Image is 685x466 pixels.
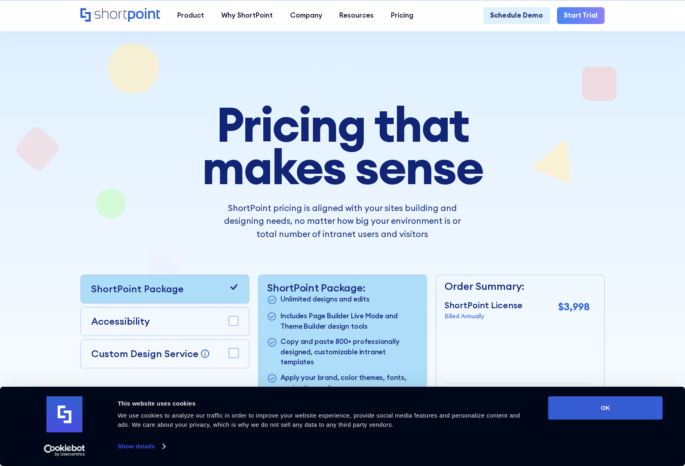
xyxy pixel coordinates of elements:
[80,8,160,23] a: Home
[391,10,413,21] div: Pricing
[118,399,530,408] div: This website uses cookies
[548,396,663,420] button: OK
[169,7,213,24] a: Product
[280,373,418,393] p: Apply your brand, color themes, fonts, navigation and more
[267,282,418,294] p: ShortPoint Package:
[290,10,322,21] div: Company
[483,7,550,24] a: Schedule Demo
[91,314,150,329] p: Accessibility
[383,7,422,24] a: Pricing
[280,311,418,331] p: Includes Page Builder Live Mode and Theme Builder design tools
[118,440,165,452] a: Show details
[118,412,520,428] span: We use cookies to analyze our traffic in order to improve your website experience, provide social...
[30,444,100,456] a: Usercentrics Cookiebot - opens in a new window
[221,10,273,21] div: Why ShortPoint
[331,7,383,24] a: Resources
[280,294,369,306] p: Unlimited designs and edits
[445,279,590,294] p: Order Summary:
[445,312,523,321] p: Billed Annually
[339,10,374,21] div: Resources
[214,202,471,240] p: ShortPoint pricing is aligned with your sites building and designing needs, no matter how big you...
[558,299,590,315] p: $3,998
[281,7,331,24] a: Company
[445,299,523,312] p: ShortPoint License
[212,7,281,24] a: Why ShortPoint
[46,396,82,432] img: logo
[177,10,204,21] div: Product
[91,282,184,296] p: ShortPoint Package
[150,103,535,188] h1: Pricing that makes sense
[557,7,605,24] a: Start Trial
[91,347,198,360] p: Custom Design Service
[280,337,418,368] p: Copy and paste 800+ professionally designed, customizable intranet templates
